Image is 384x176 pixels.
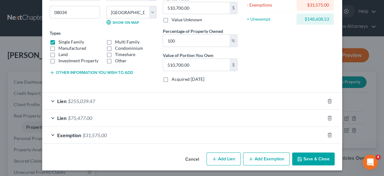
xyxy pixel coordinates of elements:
label: Percentage of Property Owned [163,28,223,34]
input: 0.00 [163,35,229,47]
label: Value Unknown [172,17,202,23]
span: $75,477.00 [68,115,92,121]
span: Exemption [57,132,81,138]
label: Multi Family [115,39,140,45]
span: 4 [376,155,381,160]
label: Types [50,30,61,36]
label: Manufactured [58,45,86,51]
button: Add Lien [207,153,241,166]
label: Value of Portion You Own [163,52,213,59]
a: Show on Map [106,20,139,25]
iframe: Intercom live chat [363,155,378,170]
label: Condominium [115,45,143,51]
div: = Unexempt [247,16,294,22]
label: Timeshare [115,51,135,58]
span: $31,575.00 [82,132,107,138]
label: Acquired [DATE] [172,76,204,82]
div: $31,575.00 [302,2,329,8]
div: $ [230,2,237,14]
div: $ [230,59,237,71]
label: Investment Property [58,58,98,64]
span: $255,039.47 [68,98,95,104]
button: Cancel [180,153,204,166]
button: Other information you wish to add [50,70,133,75]
div: $148,608.53 [302,16,329,22]
input: 0.00 [163,59,230,71]
button: Save & Close [292,153,335,166]
div: % [229,35,237,47]
label: Land [58,51,68,58]
input: 0.00 [163,2,230,14]
label: Other [115,58,127,64]
button: Add Exemption [243,153,290,166]
span: Lien [57,98,67,104]
input: Enter zip... [50,6,100,18]
label: Single Family [58,39,84,45]
span: Lien [57,115,67,121]
div: - Exemptions [247,2,294,8]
